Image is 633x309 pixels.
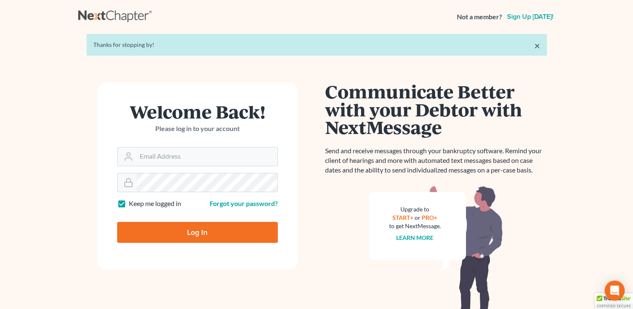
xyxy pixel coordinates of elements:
a: Forgot your password? [210,199,278,207]
a: PRO+ [422,214,437,221]
div: Upgrade to [389,205,441,214]
h1: Communicate Better with your Debtor with NextMessage [325,82,547,136]
a: START+ [392,214,413,221]
a: × [534,41,540,51]
strong: Not a member? [457,12,502,22]
a: Sign up [DATE]! [505,13,555,20]
a: Learn more [396,234,433,241]
h1: Welcome Back! [117,103,278,121]
div: Open Intercom Messenger [605,281,625,301]
div: to get NextMessage. [389,222,441,230]
p: Please log in to your account [117,124,278,134]
div: TrustedSite Certified [595,293,633,309]
div: Thanks for stopping by! [93,41,540,49]
input: Email Address [136,147,277,166]
input: Log In [117,222,278,243]
p: Send and receive messages through your bankruptcy software. Remind your client of hearings and mo... [325,146,547,175]
span: or [415,214,420,221]
label: Keep me logged in [129,199,181,209]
